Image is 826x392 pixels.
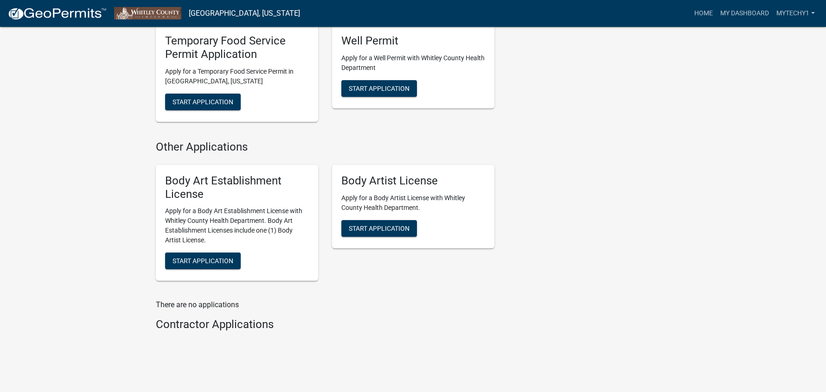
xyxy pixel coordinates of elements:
[165,174,309,201] h5: Body Art Establishment License
[717,5,773,22] a: My Dashboard
[691,5,717,22] a: Home
[165,67,309,86] p: Apply for a Temporary Food Service Permit in [GEOGRAPHIC_DATA], [US_STATE]
[341,220,417,237] button: Start Application
[165,206,309,245] p: Apply for a Body Art Establishment License with Whitley County Health Department. Body Art Establ...
[156,140,494,288] wm-workflow-list-section: Other Applications
[341,174,485,188] h5: Body Artist License
[341,53,485,73] p: Apply for a Well Permit with Whitley County Health Department
[156,318,494,331] h4: Contractor Applications
[349,224,410,232] span: Start Application
[156,318,494,335] wm-workflow-list-section: Contractor Applications
[173,98,233,106] span: Start Application
[189,6,300,21] a: [GEOGRAPHIC_DATA], [US_STATE]
[165,253,241,269] button: Start Application
[349,85,410,92] span: Start Application
[156,299,494,310] p: There are no applications
[156,140,494,154] h4: Other Applications
[165,94,241,110] button: Start Application
[173,257,233,265] span: Start Application
[773,5,819,22] a: Mytechy1
[341,193,485,213] p: Apply for a Body Artist License with Whitley County Health Department.
[341,80,417,97] button: Start Application
[341,34,485,48] h5: Well Permit
[114,7,181,19] img: Whitley County, Indiana
[165,34,309,61] h5: Temporary Food Service Permit Application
